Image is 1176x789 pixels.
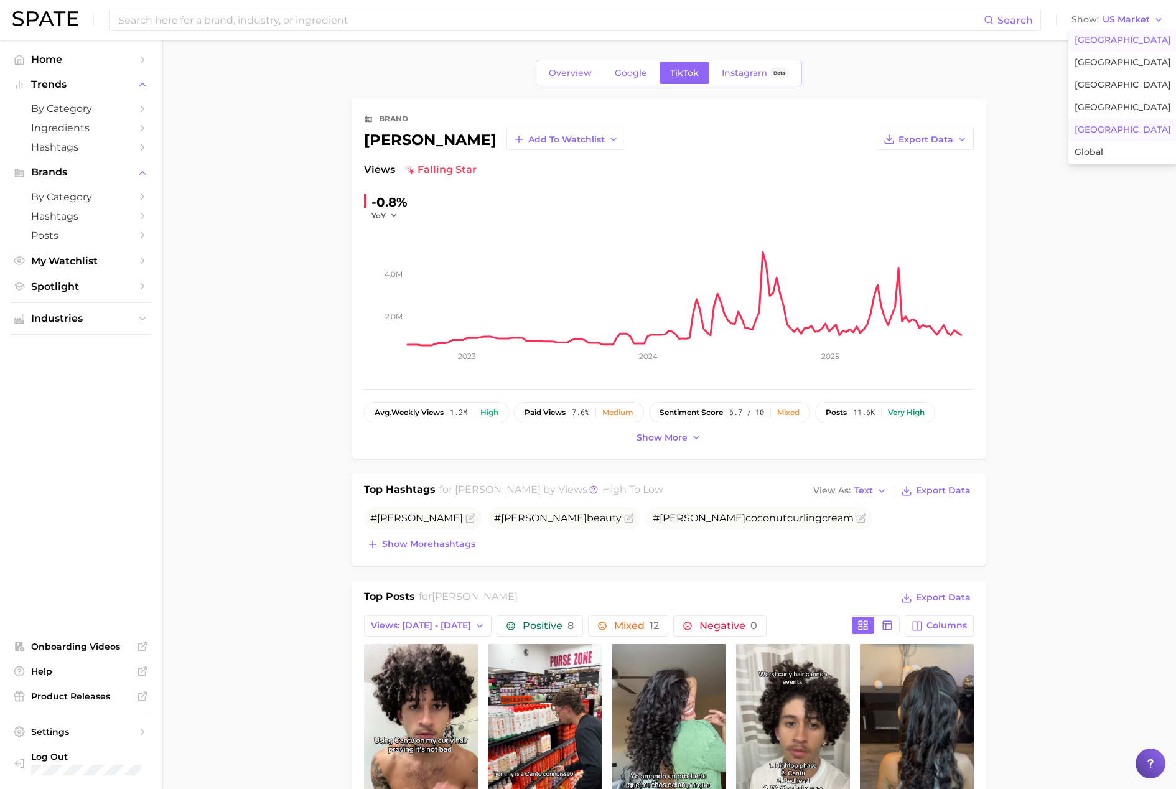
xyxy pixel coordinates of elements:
span: Hashtags [31,210,131,222]
button: Add to Watchlist [506,129,625,150]
div: Very high [888,408,925,417]
div: brand [379,111,408,126]
span: paid views [525,408,566,417]
span: Onboarding Videos [31,641,131,652]
a: Settings [10,722,152,741]
span: Trends [31,79,131,90]
span: 1.2m [450,408,467,417]
span: posts [826,408,847,417]
button: Industries [10,309,152,328]
span: 8 [567,620,574,632]
a: Spotlight [10,277,152,296]
span: high to low [602,483,663,495]
span: Mixed [614,621,659,631]
span: # [370,512,463,524]
span: Product Releases [31,691,131,702]
a: Hashtags [10,207,152,226]
span: Negative [699,621,757,631]
img: SPATE [12,11,78,26]
tspan: 4.0m [385,269,403,278]
span: 11.6k [853,408,875,417]
button: Views: [DATE] - [DATE] [364,615,492,637]
button: Export Data [877,129,974,150]
a: Home [10,50,152,69]
span: Show more [637,432,688,443]
span: Export Data [898,134,953,145]
span: by Category [31,103,131,114]
button: posts11.6kVery high [815,402,935,423]
button: Flag as miscategorized or irrelevant [856,513,866,523]
tspan: 2024 [639,352,658,361]
span: 12 [650,620,659,632]
button: Export Data [898,482,974,500]
button: Show more [633,429,704,446]
div: [PERSON_NAME] [364,129,625,150]
span: Help [31,666,131,677]
span: [GEOGRAPHIC_DATA] [1075,57,1171,68]
span: Google [615,68,647,78]
span: Add to Watchlist [528,134,605,145]
div: -0.8% [371,192,408,212]
span: Log Out [31,751,142,762]
a: by Category [10,187,152,207]
button: Columns [905,615,974,637]
span: Positive [523,621,574,631]
span: [GEOGRAPHIC_DATA] [1075,102,1171,113]
span: Columns [926,620,967,631]
button: Flag as miscategorized or irrelevant [624,513,634,523]
span: Hashtags [31,141,131,153]
a: by Category [10,99,152,118]
span: Search [997,14,1033,26]
span: [PERSON_NAME] [377,512,463,524]
a: Posts [10,226,152,245]
tspan: 2025 [821,352,839,361]
span: [GEOGRAPHIC_DATA] [1075,35,1171,45]
span: Posts [31,230,131,241]
span: sentiment score [660,408,723,417]
span: 7.6% [572,408,589,417]
a: Help [10,662,152,681]
span: 0 [750,620,757,632]
span: Overview [549,68,592,78]
button: sentiment score6.7 / 10Mixed [649,402,810,423]
span: Industries [31,313,131,324]
div: Medium [602,408,633,417]
span: [PERSON_NAME] [455,483,541,495]
h1: Top Posts [364,589,415,608]
h1: Top Hashtags [364,482,436,500]
a: Log out. Currently logged in with e-mail yumi.toki@spate.nyc. [10,747,152,779]
span: Views [364,162,395,177]
div: High [480,408,498,417]
img: falling star [405,165,415,175]
h2: for by Views [439,482,663,500]
button: Export Data [898,589,974,607]
a: TikTok [660,62,709,84]
span: Home [31,54,131,65]
button: ShowUS Market [1068,12,1167,28]
button: paid views7.6%Medium [514,402,644,423]
a: Overview [538,62,602,84]
a: Google [604,62,658,84]
h2: for [419,589,518,608]
span: Ingredients [31,122,131,134]
span: Text [854,487,873,494]
a: Hashtags [10,138,152,157]
span: Settings [31,726,131,737]
span: [GEOGRAPHIC_DATA] [1075,80,1171,90]
span: [PERSON_NAME] [432,591,518,602]
div: Mixed [777,408,800,417]
span: 6.7 / 10 [729,408,764,417]
button: avg.weekly views1.2mHigh [364,402,509,423]
span: YoY [371,210,386,221]
span: Show [1071,16,1099,23]
button: View AsText [810,483,890,499]
span: falling star [405,162,477,177]
span: My Watchlist [31,255,131,267]
abbr: average [375,408,391,417]
span: US Market [1103,16,1150,23]
tspan: 2.0m [385,311,403,320]
span: by Category [31,191,131,203]
span: Export Data [916,592,971,603]
span: Show more hashtags [382,539,475,549]
button: Trends [10,75,152,94]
